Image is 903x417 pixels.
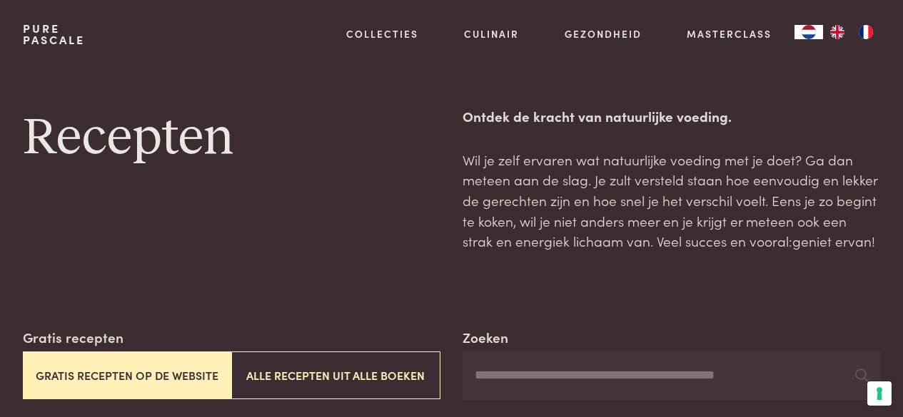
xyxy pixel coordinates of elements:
[823,25,880,39] ul: Language list
[463,327,508,348] label: Zoeken
[687,26,772,41] a: Masterclass
[794,25,823,39] a: NL
[346,26,418,41] a: Collecties
[464,26,519,41] a: Culinair
[867,381,892,406] button: Uw voorkeuren voor toestemming voor trackingtechnologieën
[23,106,440,170] h1: Recepten
[23,23,85,46] a: PurePascale
[23,327,123,348] label: Gratis recepten
[794,25,880,39] aside: Language selected: Nederlands
[852,25,880,39] a: FR
[23,351,231,399] button: Gratis recepten op de website
[565,26,642,41] a: Gezondheid
[231,351,440,399] button: Alle recepten uit alle boeken
[823,25,852,39] a: EN
[794,25,823,39] div: Language
[463,106,732,125] strong: Ontdek de kracht van natuurlijke voeding.
[463,150,880,252] p: Wil je zelf ervaren wat natuurlijke voeding met je doet? Ga dan meteen aan de slag. Je zult verst...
